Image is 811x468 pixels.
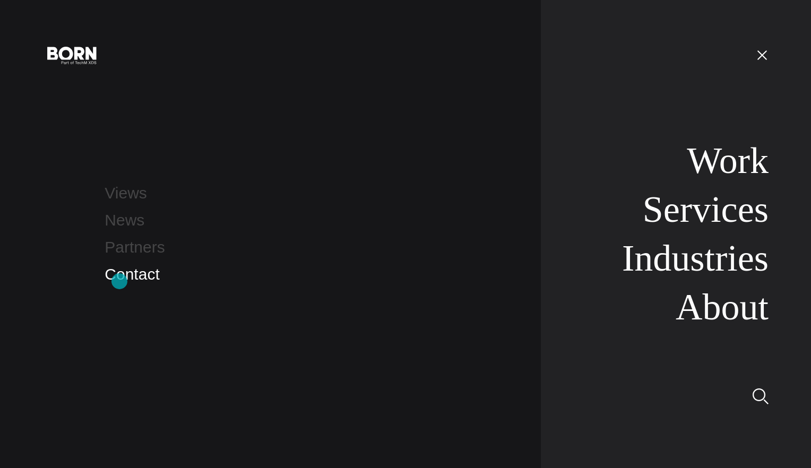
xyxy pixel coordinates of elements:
a: About [676,287,769,327]
a: Services [643,189,769,230]
img: Search [753,388,769,404]
a: Work [687,140,769,181]
a: Industries [622,238,769,279]
button: Open [749,44,775,66]
a: Contact [105,265,159,283]
a: News [105,211,144,229]
a: Partners [105,238,165,256]
a: Views [105,184,146,202]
